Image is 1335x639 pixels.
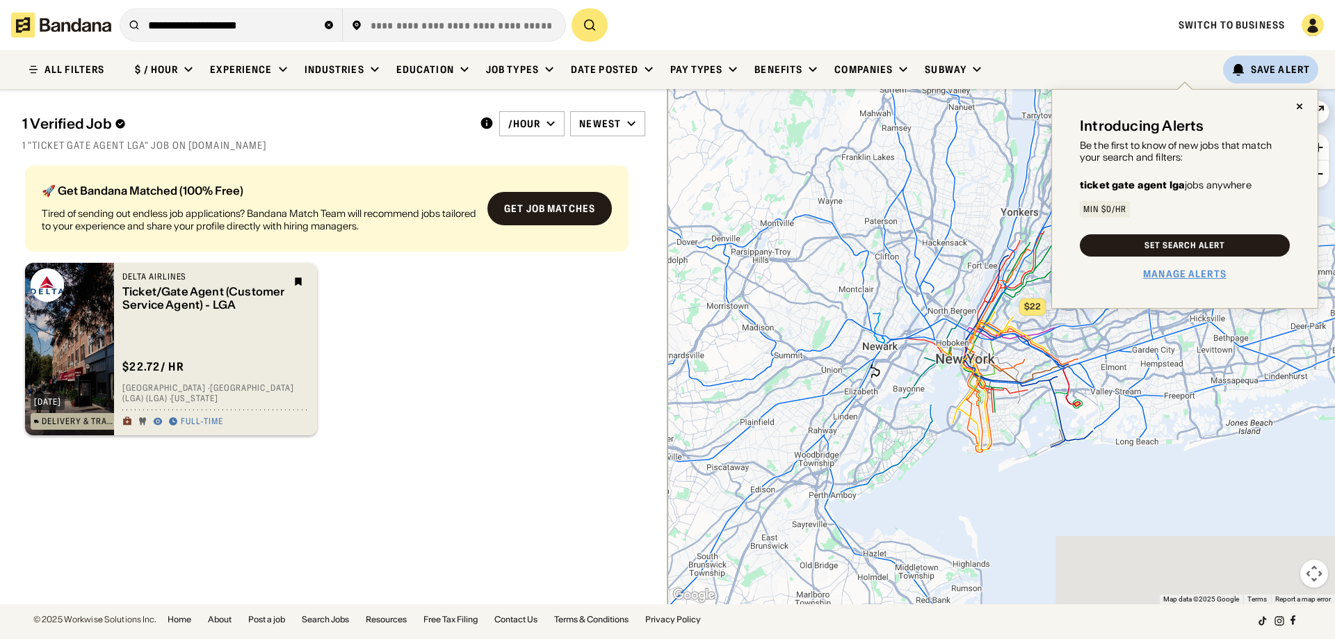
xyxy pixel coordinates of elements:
[302,615,349,624] a: Search Jobs
[33,615,156,624] div: © 2025 Workwise Solutions Inc.
[1275,595,1331,603] a: Report a map error
[135,63,178,76] div: $ / hour
[754,63,802,76] div: Benefits
[31,268,64,302] img: Delta Airlines logo
[1080,179,1185,191] b: ticket gate agent lga
[396,63,454,76] div: Education
[1080,118,1204,134] div: Introducing Alerts
[42,185,476,196] div: 🚀 Get Bandana Matched (100% Free)
[181,416,223,428] div: Full-time
[486,63,539,76] div: Job Types
[1179,19,1285,31] a: Switch to Business
[554,615,629,624] a: Terms & Conditions
[579,118,621,130] div: Newest
[122,285,285,312] div: Ticket/Gate Agent (Customer Service Agent) - LGA
[925,63,966,76] div: Subway
[248,615,285,624] a: Post a job
[22,139,645,152] div: 1 "ticket gate agent lga" job on [DOMAIN_NAME]
[305,63,364,76] div: Industries
[122,271,285,282] div: Delta Airlines
[22,115,469,132] div: 1 Verified Job
[504,204,595,213] div: Get job matches
[366,615,407,624] a: Resources
[1083,205,1126,213] div: Min $0/hr
[1080,180,1252,190] div: jobs anywhere
[1300,560,1328,588] button: Map camera controls
[11,13,111,38] img: Bandana logotype
[22,160,645,604] div: grid
[210,63,272,76] div: Experience
[494,615,537,624] a: Contact Us
[645,615,701,624] a: Privacy Policy
[671,586,717,604] a: Open this area in Google Maps (opens a new window)
[1080,140,1290,163] div: Be the first to know of new jobs that match your search and filters:
[1247,595,1267,603] a: Terms (opens in new tab)
[1143,268,1227,280] a: Manage Alerts
[423,615,478,624] a: Free Tax Filing
[44,65,104,74] div: ALL FILTERS
[122,382,309,404] div: [GEOGRAPHIC_DATA] · [GEOGRAPHIC_DATA] (LGA) (LGA) · [US_STATE]
[168,615,191,624] a: Home
[671,586,717,604] img: Google
[122,359,184,374] div: $ 22.72 / hr
[571,63,638,76] div: Date Posted
[42,417,115,426] div: Delivery & Transportation
[34,398,61,406] div: [DATE]
[42,207,476,232] div: Tired of sending out endless job applications? Bandana Match Team will recommend jobs tailored to...
[1144,241,1224,250] div: Set Search Alert
[670,63,722,76] div: Pay Types
[1024,301,1041,312] span: $22
[208,615,232,624] a: About
[508,118,541,130] div: /hour
[1251,63,1310,76] div: Save Alert
[834,63,893,76] div: Companies
[1163,595,1239,603] span: Map data ©2025 Google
